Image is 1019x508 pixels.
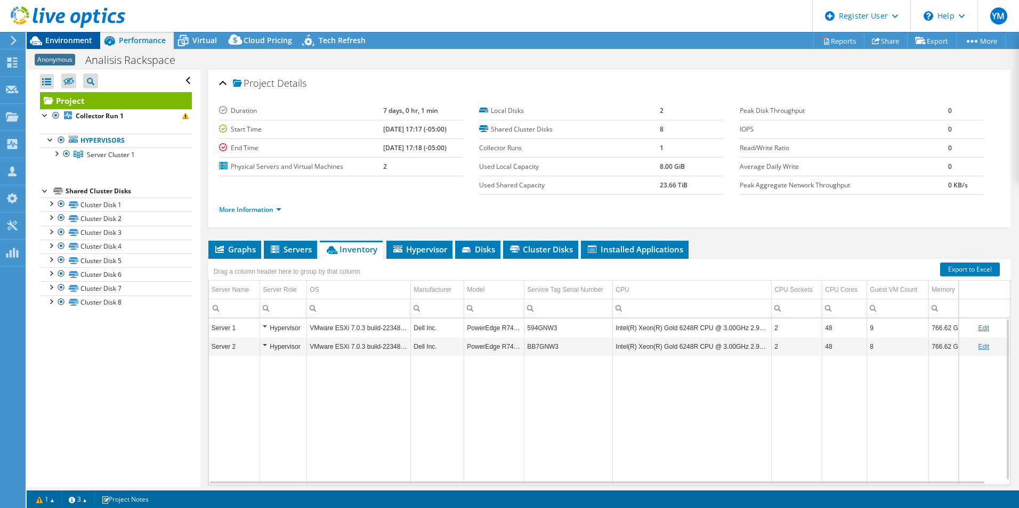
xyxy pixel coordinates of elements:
[94,493,156,506] a: Project Notes
[260,299,307,317] td: Column Server Role, Filter cell
[774,283,812,296] div: CPU Sockets
[209,281,260,299] td: Server Name Column
[524,318,613,337] td: Column Service Tag Serial Number, Value 594GNW3
[40,109,192,123] a: Collector Run 1
[307,281,411,299] td: OS Column
[464,337,524,356] td: Column Model, Value PowerEdge R740xd
[613,281,772,299] td: CPU Column
[813,32,864,49] a: Reports
[524,281,613,299] td: Service Tag Serial Number Column
[956,32,1006,49] a: More
[87,150,135,159] span: Server Cluster 1
[211,264,363,279] div: Drag a column header here to group by that column
[208,259,1010,485] div: Data grid
[527,283,603,296] div: Service Tag Serial Number
[822,318,867,337] td: Column CPU Cores, Value 48
[260,281,307,299] td: Server Role Column
[948,125,952,134] b: 0
[929,281,968,299] td: Memory Column
[613,337,772,356] td: Column CPU, Value Intel(R) Xeon(R) Gold 6248R CPU @ 3.00GHz 2.99 GHz
[990,7,1007,24] span: YM
[479,124,660,135] label: Shared Cluster Disks
[948,106,952,115] b: 0
[310,283,319,296] div: OS
[325,244,377,255] span: Inventory
[383,106,438,115] b: 7 days, 0 hr, 1 min
[867,318,929,337] td: Column Guest VM Count, Value 9
[940,263,1000,276] a: Export to Excel
[825,283,858,296] div: CPU Cores
[867,299,929,317] td: Column Guest VM Count, Filter cell
[263,283,296,296] div: Server Role
[40,198,192,211] a: Cluster Disk 1
[392,244,447,255] span: Hypervisor
[192,35,217,45] span: Virtual
[45,35,92,45] span: Environment
[219,105,383,116] label: Duration
[464,318,524,337] td: Column Model, Value PowerEdge R740xd
[411,318,464,337] td: Column Manufacturer, Value Dell Inc.
[307,299,411,317] td: Column OS, Filter cell
[263,322,304,334] div: Hypervisor
[467,283,484,296] div: Model
[212,283,249,296] div: Server Name
[508,244,573,255] span: Cluster Disks
[66,185,192,198] div: Shared Cluster Disks
[924,11,933,21] svg: \n
[214,244,256,255] span: Graphs
[870,283,917,296] div: Guest VM Count
[40,240,192,253] a: Cluster Disk 4
[464,299,524,317] td: Column Model, Filter cell
[29,493,62,506] a: 1
[460,244,495,255] span: Disks
[414,283,451,296] div: Manufacturer
[219,161,383,172] label: Physical Servers and Virtual Machines
[277,77,306,89] span: Details
[76,111,124,120] b: Collector Run 1
[80,54,192,66] h1: Analisis Rackspace
[929,318,968,337] td: Column Memory, Value 766.62 GiB
[40,296,192,309] a: Cluster Disk 8
[867,337,929,356] td: Column Guest VM Count, Value 8
[209,318,260,337] td: Column Server Name, Value Server 1
[40,148,192,161] a: Server Cluster 1
[479,143,660,153] label: Collector Runs
[616,283,629,296] div: CPU
[40,281,192,295] a: Cluster Disk 7
[40,226,192,240] a: Cluster Disk 3
[260,318,307,337] td: Column Server Role, Value Hypervisor
[263,340,304,353] div: Hypervisor
[40,134,192,148] a: Hypervisors
[772,281,822,299] td: CPU Sockets Column
[524,299,613,317] td: Column Service Tag Serial Number, Filter cell
[260,337,307,356] td: Column Server Role, Value Hypervisor
[978,343,989,350] a: Edit
[613,318,772,337] td: Column CPU, Value Intel(R) Xeon(R) Gold 6248R CPU @ 3.00GHz 2.99 GHz
[479,161,660,172] label: Used Local Capacity
[209,299,260,317] td: Column Server Name, Filter cell
[40,253,192,267] a: Cluster Disk 5
[740,143,949,153] label: Read/Write Ratio
[219,124,383,135] label: Start Time
[244,35,292,45] span: Cloud Pricing
[464,281,524,299] td: Model Column
[660,125,664,134] b: 8
[978,324,989,332] a: Edit
[772,299,822,317] td: Column CPU Sockets, Filter cell
[479,105,660,116] label: Local Disks
[40,92,192,109] a: Project
[307,318,411,337] td: Column OS, Value VMware ESXi 7.0.3 build-22348816
[772,337,822,356] td: Column CPU Sockets, Value 2
[929,337,968,356] td: Column Memory, Value 766.62 GiB
[660,143,664,152] b: 1
[822,299,867,317] td: Column CPU Cores, Filter cell
[948,162,952,171] b: 0
[479,180,660,191] label: Used Shared Capacity
[822,281,867,299] td: CPU Cores Column
[907,32,957,49] a: Export
[383,143,447,152] b: [DATE] 17:18 (-05:00)
[864,32,908,49] a: Share
[867,281,929,299] td: Guest VM Count Column
[740,124,949,135] label: IOPS
[740,180,949,191] label: Peak Aggregate Network Throughput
